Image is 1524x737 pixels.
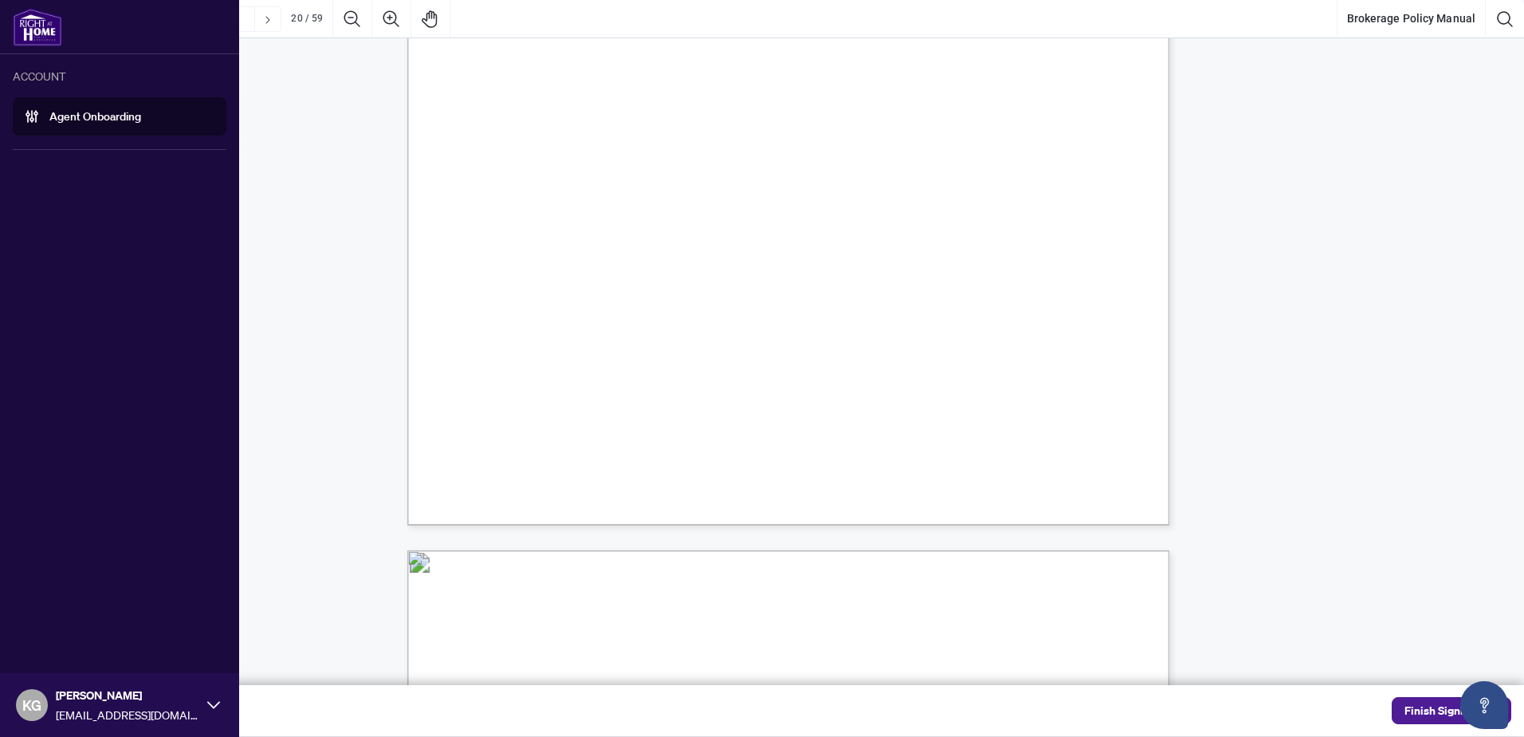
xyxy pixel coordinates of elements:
[56,687,199,704] span: [PERSON_NAME]
[1460,681,1508,729] button: Open asap
[56,706,199,723] span: [EMAIL_ADDRESS][DOMAIN_NAME]
[1392,697,1511,724] button: status-iconFinish Signing
[1404,698,1476,723] span: Finish Signing
[13,8,62,46] img: logo
[13,67,226,85] div: ACCOUNT
[22,694,41,716] span: KG
[49,109,141,124] a: Agent Onboarding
